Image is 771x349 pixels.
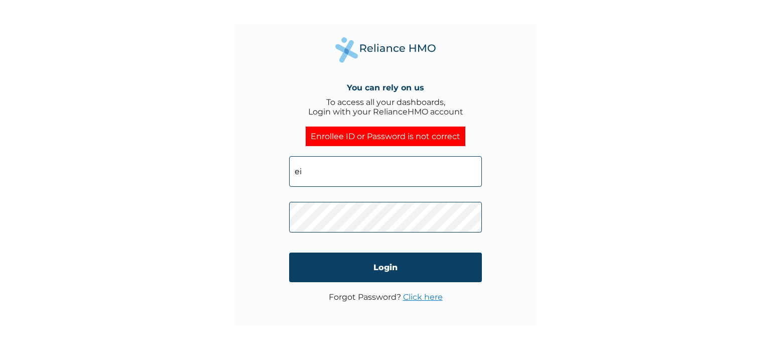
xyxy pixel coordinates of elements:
input: Login [289,253,482,282]
div: To access all your dashboards, Login with your RelianceHMO account [308,97,463,117]
a: Click here [403,292,443,302]
input: Email address or HMO ID [289,156,482,187]
div: Enrollee ID or Password is not correct [306,127,465,146]
img: Reliance Health's Logo [335,37,436,63]
p: Forgot Password? [329,292,443,302]
h4: You can rely on us [347,83,424,92]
